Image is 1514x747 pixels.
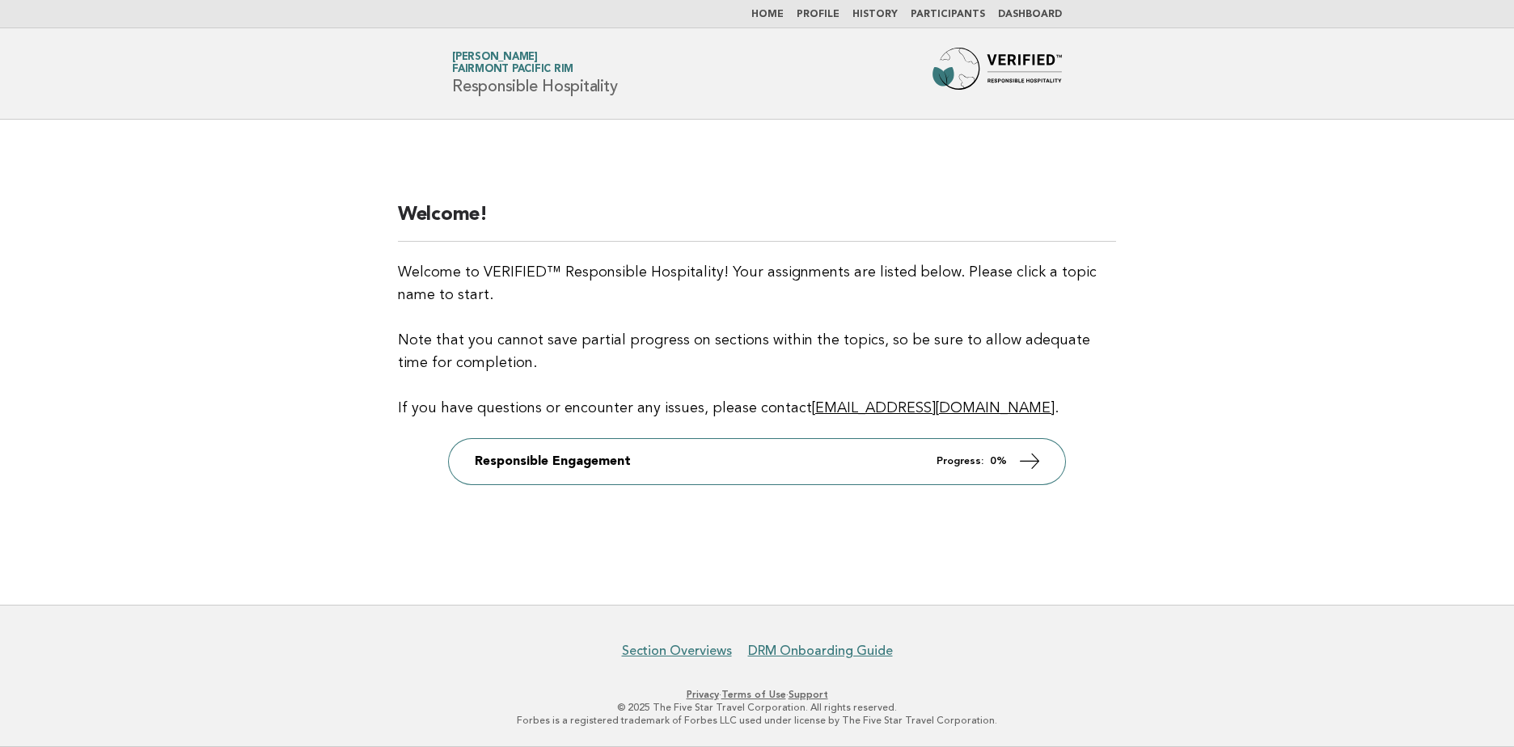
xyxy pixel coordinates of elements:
[789,689,828,700] a: Support
[751,10,784,19] a: Home
[398,261,1116,420] p: Welcome to VERIFIED™ Responsible Hospitality! Your assignments are listed below. Please click a t...
[998,10,1062,19] a: Dashboard
[687,689,719,700] a: Privacy
[262,688,1252,701] p: · ·
[452,52,573,74] a: [PERSON_NAME]Fairmont Pacific Rim
[622,643,732,659] a: Section Overviews
[449,439,1065,484] a: Responsible Engagement Progress: 0%
[933,48,1062,99] img: Forbes Travel Guide
[262,714,1252,727] p: Forbes is a registered trademark of Forbes LLC used under license by The Five Star Travel Corpora...
[748,643,893,659] a: DRM Onboarding Guide
[990,456,1007,466] strong: 0%
[721,689,786,700] a: Terms of Use
[852,10,898,19] a: History
[812,401,1055,416] a: [EMAIL_ADDRESS][DOMAIN_NAME]
[262,701,1252,714] p: © 2025 The Five Star Travel Corporation. All rights reserved.
[452,65,573,75] span: Fairmont Pacific Rim
[911,10,985,19] a: Participants
[797,10,839,19] a: Profile
[452,53,617,95] h1: Responsible Hospitality
[937,456,983,466] em: Progress:
[398,202,1116,242] h2: Welcome!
